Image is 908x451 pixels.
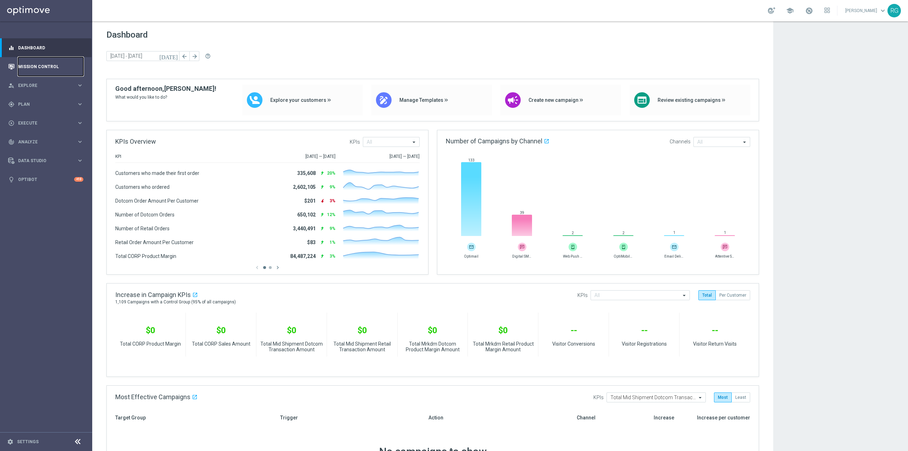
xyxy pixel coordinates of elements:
div: Mission Control [8,57,83,76]
span: Analyze [18,140,77,144]
button: gps_fixed Plan keyboard_arrow_right [8,101,84,107]
button: Data Studio keyboard_arrow_right [8,158,84,164]
a: Mission Control [18,57,83,76]
div: +10 [74,177,83,182]
span: Data Studio [18,159,77,163]
button: lightbulb Optibot +10 [8,177,84,182]
i: track_changes [8,139,15,145]
i: keyboard_arrow_right [77,157,83,164]
div: RG [887,4,901,17]
span: school [786,7,794,15]
i: gps_fixed [8,101,15,108]
i: keyboard_arrow_right [77,82,83,89]
button: track_changes Analyze keyboard_arrow_right [8,139,84,145]
div: Execute [8,120,77,126]
div: Optibot [8,170,83,189]
i: settings [7,439,13,445]
a: Optibot [18,170,74,189]
div: Analyze [8,139,77,145]
span: Execute [18,121,77,125]
a: [PERSON_NAME]keyboard_arrow_down [845,5,887,16]
a: Dashboard [18,38,83,57]
span: Explore [18,83,77,88]
span: keyboard_arrow_down [879,7,887,15]
i: keyboard_arrow_right [77,138,83,145]
button: Mission Control [8,64,84,70]
div: Explore [8,82,77,89]
button: equalizer Dashboard [8,45,84,51]
div: Data Studio [8,158,77,164]
button: person_search Explore keyboard_arrow_right [8,83,84,88]
button: play_circle_outline Execute keyboard_arrow_right [8,120,84,126]
i: person_search [8,82,15,89]
i: keyboard_arrow_right [77,120,83,126]
span: Plan [18,102,77,106]
i: lightbulb [8,176,15,183]
i: equalizer [8,45,15,51]
i: play_circle_outline [8,120,15,126]
div: Plan [8,101,77,108]
i: keyboard_arrow_right [77,101,83,108]
a: Settings [17,440,39,444]
div: Dashboard [8,38,83,57]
